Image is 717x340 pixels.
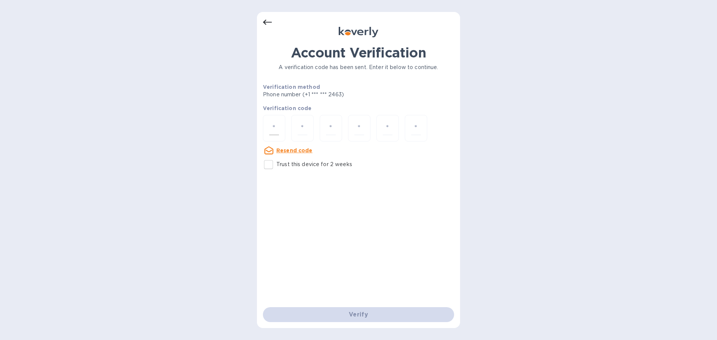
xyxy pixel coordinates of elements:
b: Verification method [263,84,320,90]
h1: Account Verification [263,45,454,60]
p: Verification code [263,105,454,112]
p: Phone number (+1 *** *** 2463) [263,91,401,99]
p: A verification code has been sent. Enter it below to continue. [263,63,454,71]
u: Resend code [276,147,313,153]
p: Trust this device for 2 weeks [276,160,352,168]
